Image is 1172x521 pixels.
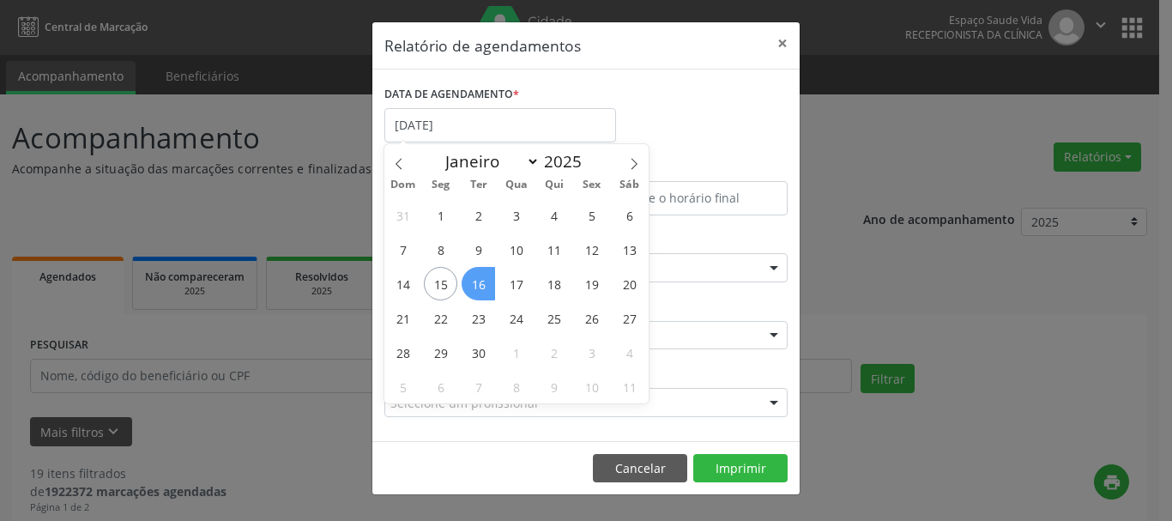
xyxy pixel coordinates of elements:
span: Setembro 1, 2025 [424,198,457,232]
span: Setembro 8, 2025 [424,233,457,266]
span: Outubro 1, 2025 [499,336,533,369]
span: Qua [498,179,535,191]
select: Month [437,149,540,173]
span: Setembro 19, 2025 [575,267,608,300]
span: Agosto 31, 2025 [386,198,420,232]
span: Setembro 17, 2025 [499,267,533,300]
span: Setembro 24, 2025 [499,301,533,335]
span: Setembro 18, 2025 [537,267,571,300]
span: Outubro 9, 2025 [537,370,571,403]
span: Setembro 28, 2025 [386,336,420,369]
span: Ter [460,179,498,191]
label: ATÉ [590,154,788,181]
span: Outubro 4, 2025 [613,336,646,369]
span: Setembro 29, 2025 [424,336,457,369]
span: Sex [573,179,611,191]
span: Outubro 5, 2025 [386,370,420,403]
span: Outubro 8, 2025 [499,370,533,403]
span: Seg [422,179,460,191]
span: Setembro 14, 2025 [386,267,420,300]
span: Setembro 5, 2025 [575,198,608,232]
span: Setembro 13, 2025 [613,233,646,266]
span: Setembro 9, 2025 [462,233,495,266]
span: Setembro 6, 2025 [613,198,646,232]
span: Setembro 11, 2025 [537,233,571,266]
input: Selecione o horário final [590,181,788,215]
span: Outubro 6, 2025 [424,370,457,403]
span: Outubro 10, 2025 [575,370,608,403]
span: Setembro 2, 2025 [462,198,495,232]
span: Dom [384,179,422,191]
label: DATA DE AGENDAMENTO [384,82,519,108]
span: Setembro 16, 2025 [462,267,495,300]
span: Outubro 11, 2025 [613,370,646,403]
span: Selecione um profissional [390,394,538,412]
span: Outubro 2, 2025 [537,336,571,369]
span: Setembro 25, 2025 [537,301,571,335]
span: Setembro 4, 2025 [537,198,571,232]
span: Setembro 20, 2025 [613,267,646,300]
input: Year [540,150,596,173]
span: Setembro 12, 2025 [575,233,608,266]
span: Setembro 22, 2025 [424,301,457,335]
span: Setembro 15, 2025 [424,267,457,300]
span: Setembro 26, 2025 [575,301,608,335]
button: Cancelar [593,454,687,483]
h5: Relatório de agendamentos [384,34,581,57]
span: Setembro 21, 2025 [386,301,420,335]
input: Selecione uma data ou intervalo [384,108,616,142]
span: Qui [535,179,573,191]
span: Outubro 7, 2025 [462,370,495,403]
button: Close [765,22,800,64]
span: Sáb [611,179,649,191]
span: Setembro 30, 2025 [462,336,495,369]
span: Setembro 23, 2025 [462,301,495,335]
button: Imprimir [693,454,788,483]
span: Setembro 10, 2025 [499,233,533,266]
span: Outubro 3, 2025 [575,336,608,369]
span: Setembro 3, 2025 [499,198,533,232]
span: Setembro 27, 2025 [613,301,646,335]
span: Setembro 7, 2025 [386,233,420,266]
